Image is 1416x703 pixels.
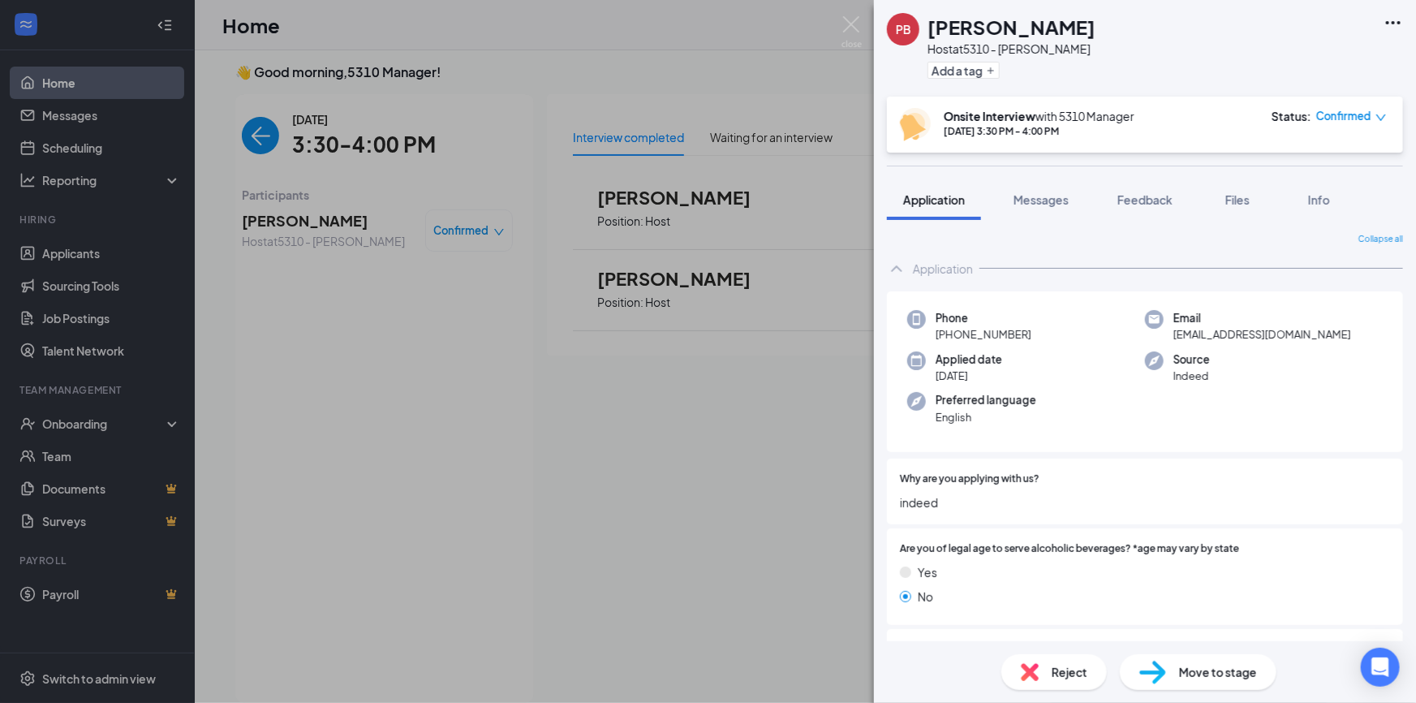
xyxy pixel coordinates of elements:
button: PlusAdd a tag [928,62,1000,79]
span: [EMAIL_ADDRESS][DOMAIN_NAME] [1173,326,1351,343]
span: Messages [1014,192,1069,207]
svg: Plus [986,66,996,75]
span: Are you of legal age to serve alcoholic beverages? *age may vary by state [900,541,1239,557]
div: Open Intercom Messenger [1361,648,1400,687]
b: Onsite Interview [944,109,1035,123]
span: [DATE] [936,368,1002,384]
span: Application [903,192,965,207]
div: Status : [1272,108,1311,124]
div: Application [913,261,973,277]
span: [PHONE_NUMBER] [936,326,1031,343]
span: Move to stage [1179,663,1257,681]
span: down [1375,112,1387,123]
span: Indeed [1173,368,1210,384]
h1: [PERSON_NAME] [928,13,1095,41]
span: Preferred language [936,392,1036,408]
span: Feedback [1117,192,1173,207]
span: Collapse all [1358,233,1403,246]
span: Files [1225,192,1250,207]
span: Info [1308,192,1330,207]
span: Why are you applying with us? [900,472,1039,487]
div: PB [896,21,911,37]
span: Email [1173,310,1351,326]
div: with 5310 Manager [944,108,1134,124]
span: Applied date [936,351,1002,368]
svg: Ellipses [1384,13,1403,32]
span: Reject [1052,663,1087,681]
span: indeed [900,494,1390,511]
span: Source [1173,351,1210,368]
div: [DATE] 3:30 PM - 4:00 PM [944,124,1134,138]
div: Host at 5310 - [PERSON_NAME] [928,41,1095,57]
span: Confirmed [1316,108,1371,124]
span: No [918,588,933,606]
svg: ChevronUp [887,259,906,278]
span: Phone [936,310,1031,326]
span: English [936,409,1036,425]
span: Yes [918,563,937,581]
